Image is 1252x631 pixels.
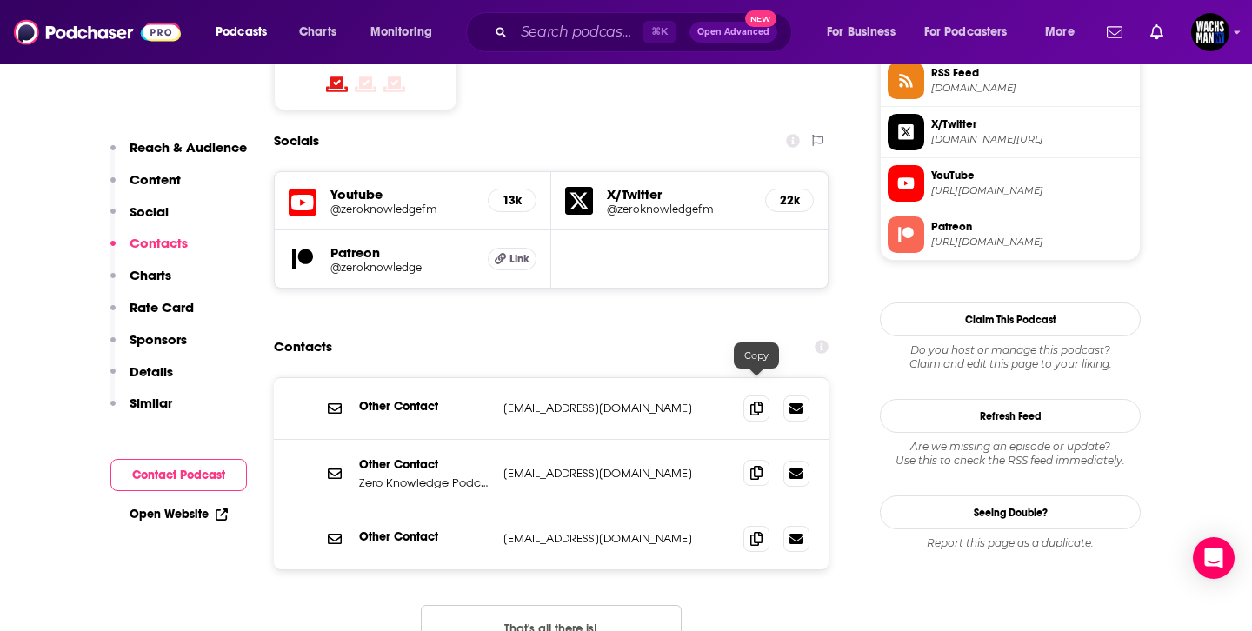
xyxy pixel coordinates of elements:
h2: Contacts [274,330,332,363]
span: Patreon [931,219,1133,235]
button: open menu [815,18,917,46]
a: @zeroknowledgefm [607,203,751,216]
span: YouTube [931,168,1133,183]
a: X/Twitter[DOMAIN_NAME][URL] [888,114,1133,150]
div: Copy [734,342,779,369]
span: Monitoring [370,20,432,44]
p: Other Contact [359,399,489,414]
span: X/Twitter [931,116,1133,132]
span: feeds.fireside.fm [931,82,1133,95]
span: More [1045,20,1075,44]
button: open menu [913,18,1033,46]
p: Content [130,171,181,188]
span: RSS Feed [931,65,1133,81]
button: Details [110,363,173,395]
span: Do you host or manage this podcast? [880,343,1141,357]
p: Rate Card [130,299,194,315]
div: Report this page as a duplicate. [880,536,1141,550]
span: https://www.patreon.com/zeroknowledge [931,236,1133,249]
button: Rate Card [110,299,194,331]
h5: 13k [503,193,522,208]
p: Sponsors [130,331,187,348]
a: @zeroknowledge [330,261,474,274]
span: Charts [299,20,336,44]
a: Seeing Double? [880,495,1141,529]
button: Contacts [110,235,188,267]
p: Other Contact [359,457,489,472]
p: [EMAIL_ADDRESS][DOMAIN_NAME] [503,401,729,415]
div: Claim and edit this page to your liking. [880,343,1141,371]
p: Social [130,203,169,220]
p: Similar [130,395,172,411]
span: twitter.com/zeroknowledgefm [931,133,1133,146]
h5: 22k [780,193,799,208]
span: https://www.youtube.com/@zeroknowledgefm [931,184,1133,197]
div: Open Intercom Messenger [1193,537,1235,579]
span: For Podcasters [924,20,1008,44]
h5: Patreon [330,244,474,261]
span: Link [509,252,529,266]
span: Logged in as WachsmanNY [1191,13,1229,51]
button: Contact Podcast [110,459,247,491]
button: open menu [358,18,455,46]
h5: Youtube [330,186,474,203]
a: Show notifications dropdown [1143,17,1170,47]
p: [EMAIL_ADDRESS][DOMAIN_NAME] [503,531,729,546]
button: open menu [203,18,290,46]
button: Show profile menu [1191,13,1229,51]
a: Charts [288,18,347,46]
span: ⌘ K [643,21,676,43]
button: Content [110,171,181,203]
p: Other Contact [359,529,489,544]
button: Refresh Feed [880,399,1141,433]
button: Social [110,203,169,236]
p: [EMAIL_ADDRESS][DOMAIN_NAME] [503,466,729,481]
div: Are we missing an episode or update? Use this to check the RSS feed immediately. [880,440,1141,468]
a: YouTube[URL][DOMAIN_NAME] [888,165,1133,202]
a: Patreon[URL][DOMAIN_NAME] [888,216,1133,253]
button: Reach & Audience [110,139,247,171]
p: Reach & Audience [130,139,247,156]
h5: X/Twitter [607,186,751,203]
a: RSS Feed[DOMAIN_NAME] [888,63,1133,99]
p: Charts [130,267,171,283]
p: Contacts [130,235,188,251]
a: @zeroknowledgefm [330,203,474,216]
div: Search podcasts, credits, & more... [483,12,809,52]
p: Zero Knowledge Podcast [359,475,489,490]
p: Details [130,363,173,380]
span: For Business [827,20,896,44]
span: New [745,10,776,27]
a: Open Website [130,507,228,521]
button: Open AdvancedNew [689,22,777,43]
a: Link [488,248,536,270]
button: Claim This Podcast [880,302,1141,336]
img: Podchaser - Follow, Share and Rate Podcasts [14,16,181,49]
button: open menu [1033,18,1096,46]
h2: Socials [274,124,319,157]
a: Show notifications dropdown [1100,17,1129,47]
button: Sponsors [110,331,187,363]
span: Podcasts [216,20,267,44]
button: Charts [110,267,171,299]
input: Search podcasts, credits, & more... [514,18,643,46]
span: Open Advanced [697,28,769,37]
img: User Profile [1191,13,1229,51]
button: Similar [110,395,172,427]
